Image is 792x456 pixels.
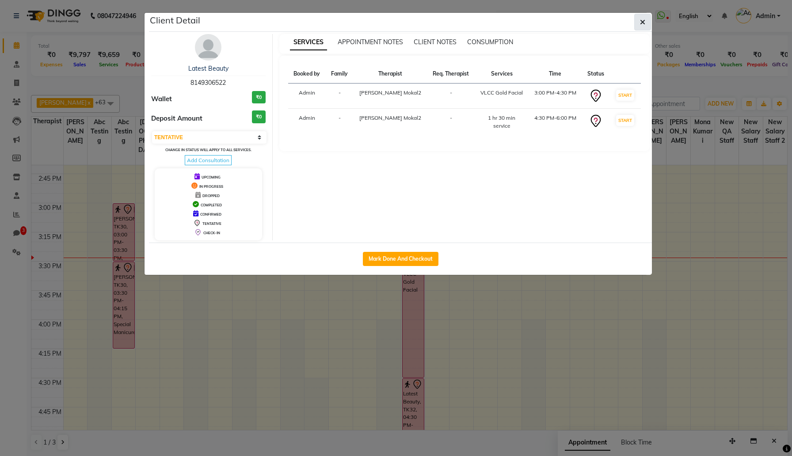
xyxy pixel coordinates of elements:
[467,38,513,46] span: CONSUMPTION
[427,109,475,136] td: -
[354,65,427,84] th: Therapist
[616,115,634,126] button: START
[288,84,326,109] td: Admin
[195,34,221,61] img: avatar
[326,84,354,109] td: -
[326,65,354,84] th: Family
[414,38,457,46] span: CLIENT NOTES
[529,109,582,136] td: 4:30 PM-6:00 PM
[252,110,266,123] h3: ₹0
[188,65,228,72] a: Latest Beauty
[359,89,421,96] span: [PERSON_NAME] Mokal2
[252,91,266,104] h3: ₹0
[190,79,226,87] span: 8149306522
[359,114,421,121] span: [PERSON_NAME] Mokal2
[480,114,523,130] div: 1 hr 30 min service
[480,89,523,97] div: VLCC Gold Facial
[151,94,172,104] span: Wallet
[288,109,326,136] td: Admin
[363,252,438,266] button: Mark Done And Checkout
[427,65,475,84] th: Req. Therapist
[202,194,220,198] span: DROPPED
[165,148,251,152] small: Change in status will apply to all services.
[582,65,610,84] th: Status
[200,212,221,217] span: CONFIRMED
[475,65,529,84] th: Services
[203,231,220,235] span: CHECK-IN
[199,184,223,189] span: IN PROGRESS
[151,114,202,124] span: Deposit Amount
[150,14,200,27] h5: Client Detail
[529,84,582,109] td: 3:00 PM-4:30 PM
[288,65,326,84] th: Booked by
[202,175,221,179] span: UPCOMING
[201,203,222,207] span: COMPLETED
[326,109,354,136] td: -
[529,65,582,84] th: Time
[427,84,475,109] td: -
[185,155,232,165] span: Add Consultation
[616,90,634,101] button: START
[202,221,221,226] span: TENTATIVE
[290,34,327,50] span: SERVICES
[338,38,403,46] span: APPOINTMENT NOTES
